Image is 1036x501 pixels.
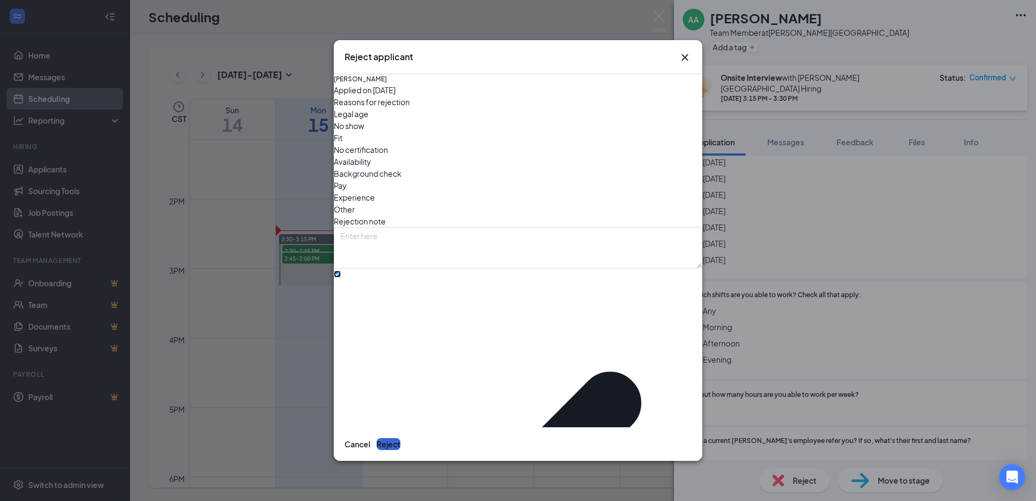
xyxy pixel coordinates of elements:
span: Legal age [334,108,368,120]
div: Applied on [DATE] [334,84,396,96]
span: Rejection note [334,216,386,226]
h3: Reject applicant [345,51,413,63]
button: Close [678,51,691,64]
span: No show [334,120,364,132]
span: Background check [334,168,402,179]
span: Experience [334,191,375,203]
span: No certification [334,144,388,156]
svg: Cross [678,51,691,64]
button: Cancel [345,438,370,450]
h5: [PERSON_NAME] [334,74,387,84]
span: Fit [334,132,342,144]
span: Pay [334,179,347,191]
span: Availability [334,156,371,168]
span: Other [334,203,355,215]
div: Open Intercom Messenger [999,464,1025,490]
span: Reasons for rejection [334,97,410,107]
button: Reject [377,438,400,450]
